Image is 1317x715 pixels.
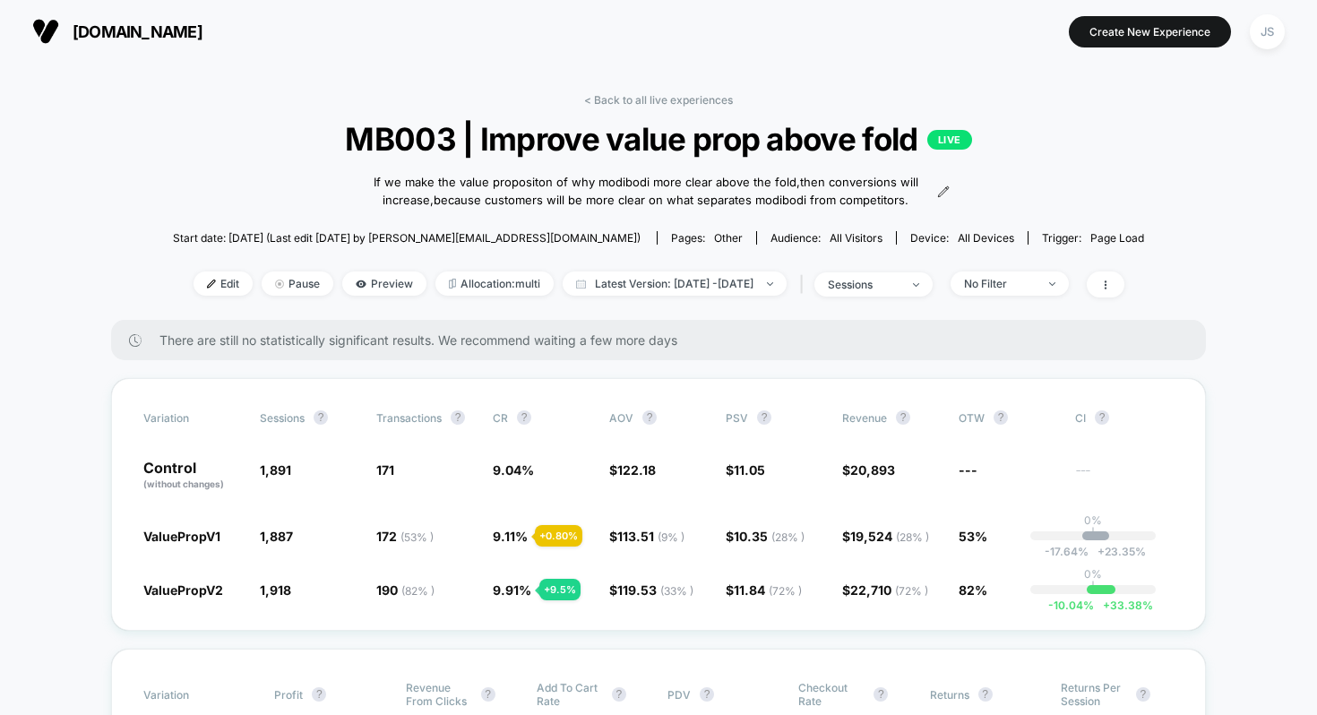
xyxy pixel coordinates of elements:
[481,687,495,702] button: ?
[493,462,534,478] span: 9.04 %
[260,411,305,425] span: Sessions
[874,687,888,702] button: ?
[1244,13,1290,50] button: JS
[207,280,216,289] img: edit
[275,280,284,289] img: end
[896,410,910,425] button: ?
[1048,599,1094,612] span: -10.04 %
[535,525,582,547] div: + 0.80 %
[930,688,969,702] span: Returns
[1061,681,1127,708] span: Returns Per Session
[895,584,928,598] span: ( 72 % )
[609,582,693,598] span: $
[850,582,928,598] span: 22,710
[964,277,1036,290] div: No Filter
[314,410,328,425] button: ?
[830,231,882,245] span: All Visitors
[1090,231,1144,245] span: Page Load
[609,462,656,478] span: $
[959,410,1057,425] span: OTW
[609,529,684,544] span: $
[143,582,223,598] span: ValuePropV2
[1095,410,1109,425] button: ?
[734,529,805,544] span: 10.35
[913,283,919,287] img: end
[612,687,626,702] button: ?
[539,579,581,600] div: + 9.5 %
[828,278,900,291] div: sessions
[609,411,633,425] span: AOV
[173,231,641,245] span: Start date: [DATE] (Last edit [DATE] by [PERSON_NAME][EMAIL_ADDRESS][DOMAIN_NAME])
[376,529,434,544] span: 172
[563,271,787,296] span: Latest Version: [DATE] - [DATE]
[143,461,242,491] p: Control
[671,231,743,245] div: Pages:
[726,529,805,544] span: $
[143,410,242,425] span: Variation
[517,410,531,425] button: ?
[1049,282,1055,286] img: end
[1084,567,1102,581] p: 0%
[1089,545,1146,558] span: 23.35 %
[260,529,293,544] span: 1,887
[769,584,802,598] span: ( 72 % )
[978,687,993,702] button: ?
[1069,16,1231,47] button: Create New Experience
[667,688,691,702] span: PDV
[994,410,1008,425] button: ?
[850,529,929,544] span: 19,524
[1075,410,1174,425] span: CI
[842,462,895,478] span: $
[376,411,442,425] span: Transactions
[493,529,528,544] span: 9.11 %
[400,530,434,544] span: ( 53 % )
[73,22,202,41] span: [DOMAIN_NAME]
[260,582,291,598] span: 1,918
[143,478,224,489] span: (without changes)
[1084,513,1102,527] p: 0%
[726,582,802,598] span: $
[726,411,748,425] span: PSV
[1094,599,1153,612] span: 33.38 %
[1091,527,1095,540] p: |
[734,462,765,478] span: 11.05
[260,462,291,478] span: 1,891
[771,530,805,544] span: ( 28 % )
[842,529,929,544] span: $
[312,687,326,702] button: ?
[642,410,657,425] button: ?
[435,271,554,296] span: Allocation: multi
[959,529,987,544] span: 53%
[896,530,929,544] span: ( 28 % )
[617,529,684,544] span: 113.51
[143,681,242,708] span: Variation
[714,231,743,245] span: other
[726,462,765,478] span: $
[221,120,1095,158] span: MB003 | Improve value prop above fold
[842,582,928,598] span: $
[262,271,333,296] span: Pause
[734,582,802,598] span: 11.84
[401,584,435,598] span: ( 82 % )
[451,410,465,425] button: ?
[842,411,887,425] span: Revenue
[1136,687,1150,702] button: ?
[342,271,426,296] span: Preview
[576,280,586,289] img: calendar
[798,681,865,708] span: Checkout Rate
[376,462,394,478] span: 171
[767,282,773,286] img: end
[1091,581,1095,594] p: |
[958,231,1014,245] span: all devices
[796,271,814,297] span: |
[376,582,435,598] span: 190
[367,174,924,209] span: If we make the value propositon of why modibodi more clear above the fold,then conversions will i...
[658,530,684,544] span: ( 9 % )
[617,462,656,478] span: 122.18
[1097,545,1105,558] span: +
[493,582,531,598] span: 9.91 %
[700,687,714,702] button: ?
[959,582,987,598] span: 82%
[1075,465,1174,491] span: ---
[537,681,603,708] span: Add To Cart Rate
